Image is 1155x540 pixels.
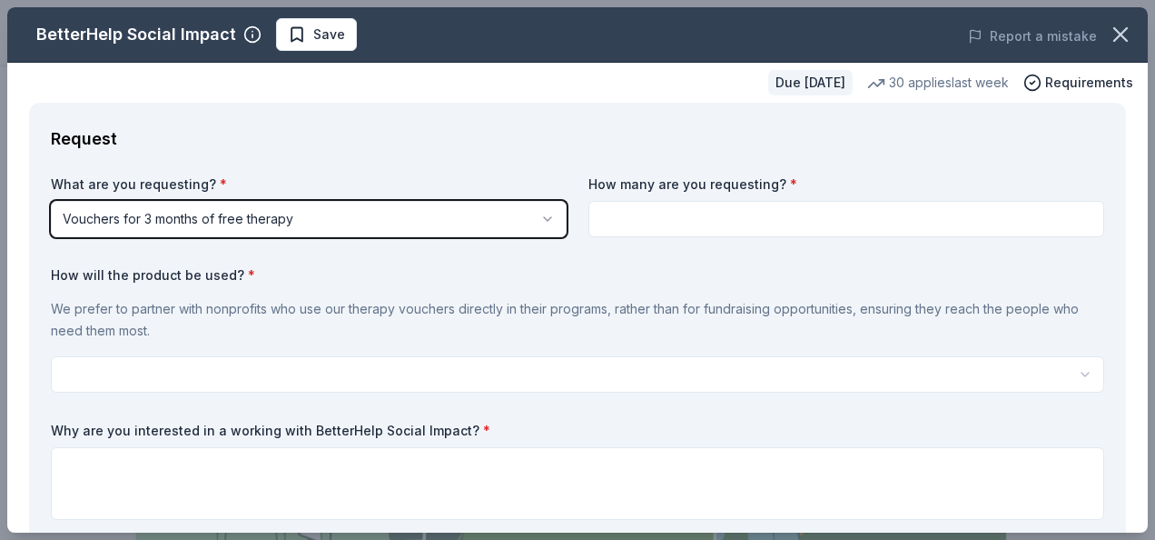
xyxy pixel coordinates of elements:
span: Requirements [1045,72,1133,94]
div: Request [51,125,1104,154]
span: Save [313,24,345,45]
div: 30 applies last week [867,72,1009,94]
button: Save [276,18,357,51]
label: Why are you interested in a working with BetterHelp Social Impact? [51,422,1104,440]
label: How many are you requesting? [588,175,1104,194]
div: BetterHelp Social Impact [36,20,236,49]
label: What are you requesting? [51,175,567,194]
button: Requirements [1023,72,1133,94]
label: How will the product be used? [51,266,1104,285]
p: We prefer to partner with nonprofits who use our therapy vouchers directly in their programs, rat... [51,298,1104,342]
button: Report a mistake [968,25,1097,47]
div: Due [DATE] [768,70,853,95]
